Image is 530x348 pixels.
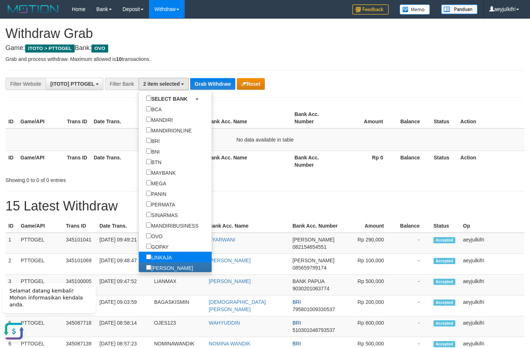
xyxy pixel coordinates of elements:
[293,320,301,326] span: BRI
[151,316,206,337] td: OJES123
[5,4,61,15] img: MOTION_logo.png
[5,45,525,52] h4: Game: Bank:
[151,295,206,316] td: BAGASKISMIN
[395,295,431,316] td: -
[143,81,180,87] span: 2 item selected
[431,151,458,171] th: Status
[341,233,395,254] td: Rp 290,000
[5,254,18,275] td: 2
[293,299,301,305] span: BRI
[25,45,75,53] span: ITOTO > PTTOGEL
[105,78,138,90] div: Filter Bank
[5,219,18,233] th: ID
[209,299,266,312] a: [DEMOGRAPHIC_DATA][PERSON_NAME]
[341,316,395,337] td: Rp 600,000
[431,219,460,233] th: Status
[338,151,394,171] th: Rp 0
[146,254,151,259] input: LINKAJA
[151,96,188,102] b: SELECT BANK
[209,258,251,263] a: [PERSON_NAME]
[146,223,151,228] input: MANDIRIBUSINESS
[5,233,18,254] td: 1
[293,327,335,333] span: Copy 510301048793537 to clipboard
[17,151,64,171] th: Game/API
[460,295,525,316] td: aeyjulkifri
[395,219,431,233] th: Balance
[460,233,525,254] td: aeyjulkifri
[63,275,97,295] td: 345100005
[139,252,179,262] label: LINKAJA
[18,233,63,254] td: PTTOGEL
[139,199,182,209] label: PERMATA
[97,316,151,337] td: [DATE] 08:58:14
[204,108,291,128] th: Bank Acc. Name
[97,295,151,316] td: [DATE] 09:03:59
[209,341,251,347] a: NOMINA WANDIK
[395,233,431,254] td: -
[293,341,301,347] span: BRI
[146,170,151,175] input: MAYBANK
[433,279,455,285] span: Accepted
[63,254,97,275] td: 345101069
[5,26,525,41] h1: Withdraw Grab
[17,108,64,128] th: Game/API
[91,151,148,171] th: Date Trans.
[139,125,199,135] label: MANDIRIONLINE
[3,44,25,66] button: Open LiveChat chat widget
[400,4,430,15] img: Button%20Memo.svg
[146,201,151,206] input: PERMATA
[5,108,17,128] th: ID
[139,262,200,273] label: [PERSON_NAME]
[97,254,151,275] td: [DATE] 09:48:47
[146,127,151,132] input: MANDIRIONLINE
[97,219,151,233] th: Date Trans.
[290,219,341,233] th: Bank Acc. Number
[293,278,325,284] span: BANK PAPUA
[460,219,525,233] th: Op
[139,231,170,241] label: OVO
[50,81,94,87] span: [ITOTO] PTTOGEL
[139,93,212,104] a: SELECT BANK
[433,258,455,264] span: Accepted
[139,146,167,156] label: BNI
[18,219,63,233] th: Game/API
[5,151,17,171] th: ID
[139,220,206,231] label: MANDIRIBUSINESS
[5,199,525,213] h1: 15 Latest Withdraw
[293,265,326,271] span: Copy 085659799174 to clipboard
[237,78,265,90] button: Reset
[63,219,97,233] th: Trans ID
[293,237,334,243] span: [PERSON_NAME]
[146,180,151,185] input: MEGA
[433,320,455,326] span: Accepted
[394,151,431,171] th: Balance
[458,151,525,171] th: Action
[433,237,455,243] span: Accepted
[395,275,431,295] td: -
[441,4,478,14] img: panduan.png
[18,254,63,275] td: PTTOGEL
[139,156,169,167] label: BTN
[97,275,151,295] td: [DATE] 09:47:52
[433,341,455,347] span: Accepted
[64,151,91,171] th: Trans ID
[293,306,335,312] span: Copy 795801009330537 to clipboard
[146,106,151,111] input: BCA
[395,316,431,337] td: -
[5,55,525,63] p: Grab and process withdraw. Maximum allowed is transactions.
[190,78,235,90] button: Grab Withdraw
[138,78,189,90] button: 2 item selected
[146,159,151,164] input: BTN
[146,138,151,143] input: BRI
[293,286,329,291] span: Copy 9030201063774 to clipboard
[293,258,334,263] span: [PERSON_NAME]
[395,254,431,275] td: -
[18,275,63,295] td: PTTOGEL
[431,108,458,128] th: Status
[146,148,151,154] input: BNI
[5,128,525,151] td: No data available in table
[139,188,174,199] label: PANIN
[341,254,395,275] td: Rp 100,000
[293,244,326,250] span: Copy 082154654551 to clipboard
[151,275,206,295] td: LIANMAX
